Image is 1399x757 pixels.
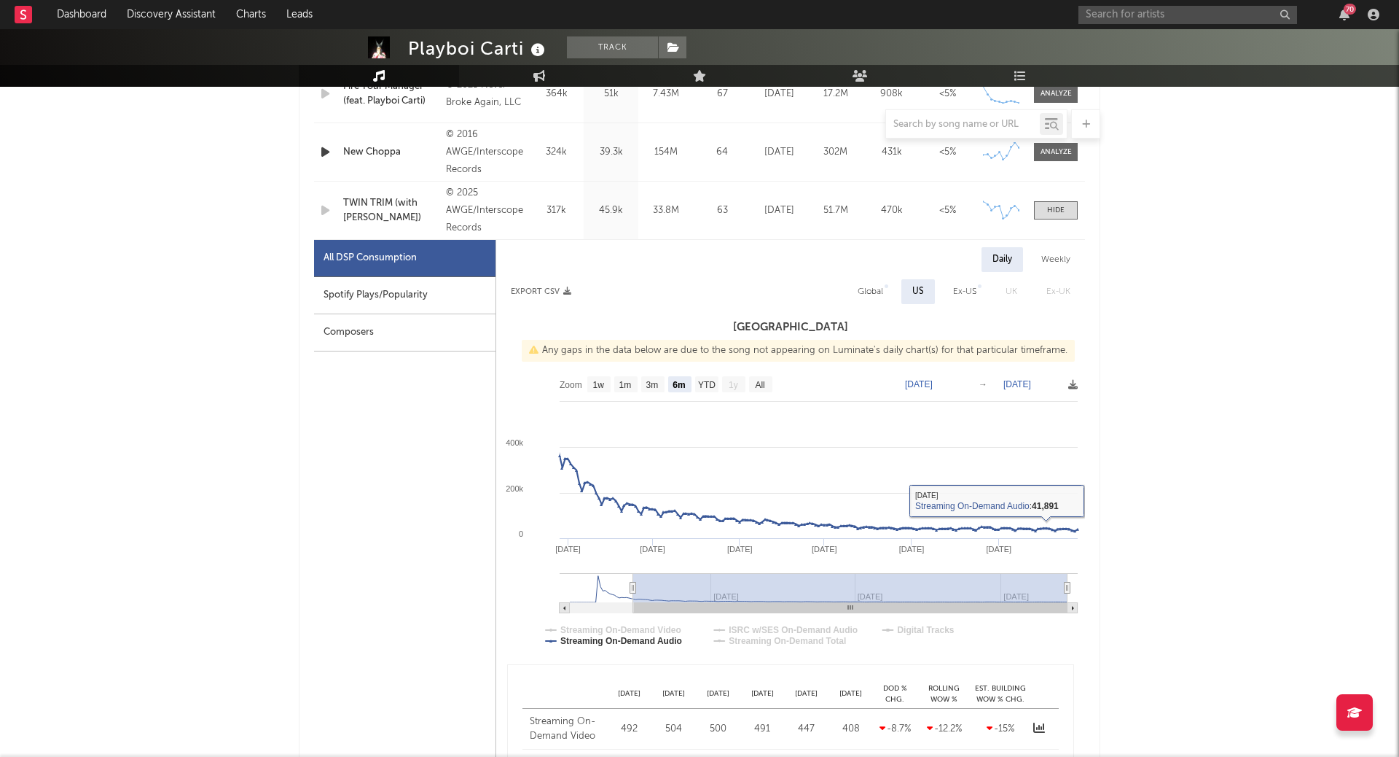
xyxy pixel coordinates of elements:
[698,380,716,390] text: YTD
[905,379,933,389] text: [DATE]
[343,145,439,160] a: New Choppa
[697,203,748,218] div: 63
[506,438,523,447] text: 400k
[324,249,417,267] div: All DSP Consumption
[651,688,696,699] div: [DATE]
[886,119,1040,131] input: Search by song name or URL
[608,688,652,699] div: [DATE]
[673,380,685,390] text: 6m
[519,529,523,538] text: 0
[811,87,860,101] div: 17.2M
[729,380,738,390] text: 1y
[522,340,1075,362] div: Any gaps in the data below are due to the song not appearing on Luminate's daily chart(s) for tha...
[740,688,785,699] div: [DATE]
[920,722,968,737] div: -12.2 %
[923,145,972,160] div: <5%
[314,240,495,277] div: All DSP Consumption
[642,203,689,218] div: 33.8M
[811,203,860,218] div: 51.7M
[567,36,658,58] button: Track
[696,688,740,699] div: [DATE]
[923,203,972,218] div: <5%
[979,379,987,389] text: →
[975,722,1026,737] div: -15 %
[867,203,916,218] div: 470k
[1078,6,1297,24] input: Search for artists
[593,380,605,390] text: 1w
[611,722,648,737] div: 492
[755,380,764,390] text: All
[697,145,748,160] div: 64
[408,36,549,61] div: Playboi Carti
[560,380,582,390] text: Zoom
[788,722,826,737] div: 447
[812,545,837,554] text: [DATE]
[655,722,692,737] div: 504
[917,683,971,704] div: Rolling WoW % Chg.
[899,545,925,554] text: [DATE]
[697,87,748,101] div: 67
[530,715,604,743] div: Streaming On-Demand Video
[699,722,737,737] div: 500
[828,688,873,699] div: [DATE]
[343,196,439,225] a: TWIN TRIM (with [PERSON_NAME])
[1339,9,1349,20] button: 70
[755,87,804,101] div: [DATE]
[314,314,495,352] div: Composers
[923,87,972,101] div: <5%
[727,545,753,554] text: [DATE]
[832,722,869,737] div: 408
[744,722,781,737] div: 491
[1003,379,1031,389] text: [DATE]
[533,87,580,101] div: 364k
[785,688,829,699] div: [DATE]
[755,203,804,218] div: [DATE]
[314,277,495,314] div: Spotify Plays/Popularity
[587,145,635,160] div: 39.3k
[646,380,659,390] text: 3m
[867,87,916,101] div: 908k
[873,683,917,704] div: DoD % Chg.
[511,287,571,296] button: Export CSV
[729,625,858,635] text: ISRC w/SES On-Demand Audio
[755,145,804,160] div: [DATE]
[971,683,1030,704] div: Est. Building WoW % Chg.
[446,77,525,112] div: © 2025 Never Broke Again, LLC
[867,145,916,160] div: 431k
[587,87,635,101] div: 51k
[729,636,846,646] text: Streaming On-Demand Total
[986,545,1011,554] text: [DATE]
[587,203,635,218] div: 45.9k
[446,126,525,179] div: © 2016 AWGE/Interscope Records
[642,87,689,101] div: 7.43M
[858,283,883,300] div: Global
[1344,4,1356,15] div: 70
[953,283,976,300] div: Ex-US
[446,185,525,237] div: © 2025 AWGE/Interscope Records
[1030,247,1081,272] div: Weekly
[555,545,581,554] text: [DATE]
[533,145,580,160] div: 324k
[560,636,682,646] text: Streaming On-Demand Audio
[640,545,665,554] text: [DATE]
[981,247,1023,272] div: Daily
[912,283,924,300] div: US
[642,145,689,160] div: 154M
[560,625,681,635] text: Streaming On-Demand Video
[506,484,523,493] text: 200k
[811,145,860,160] div: 302M
[877,722,913,737] div: -8.7 %
[897,625,954,635] text: Digital Tracks
[619,380,632,390] text: 1m
[343,79,439,108] a: Fire Your Manager (feat. Playboi Carti)
[533,203,580,218] div: 317k
[496,319,1085,336] h3: [GEOGRAPHIC_DATA]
